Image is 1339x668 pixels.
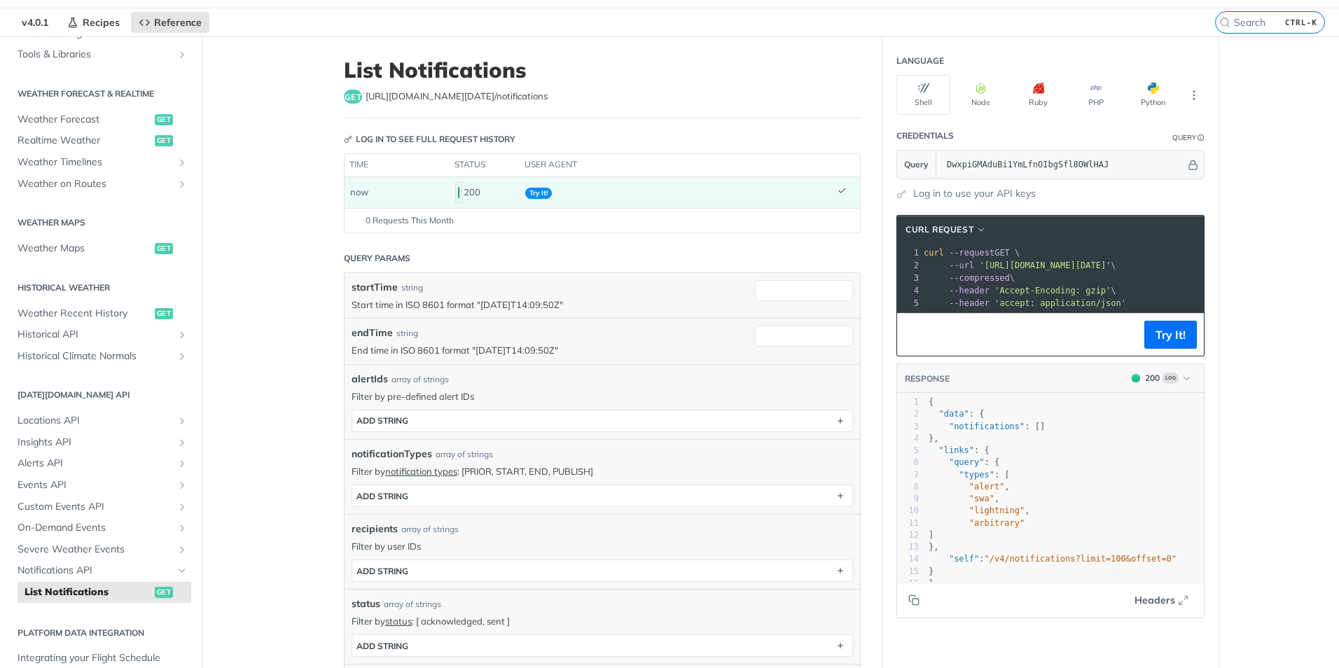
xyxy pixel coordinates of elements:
span: Weather on Routes [18,177,173,191]
span: : { [929,445,990,455]
span: notificationTypes [352,447,432,461]
button: Query [897,151,936,179]
button: More Languages [1184,85,1205,106]
p: End time in ISO 8601 format "[DATE]T14:09:50Z" [352,344,748,356]
span: alertIds [352,372,388,387]
div: 11 [897,517,919,529]
div: string [401,281,423,294]
span: "query" [949,457,985,467]
button: Show subpages for Historical Climate Normals [176,351,188,362]
a: Reference [131,12,209,33]
a: notification types [385,466,457,477]
a: Recipes [60,12,127,33]
span: Tools & Libraries [18,48,173,62]
span: --url [949,260,974,270]
span: On-Demand Events [18,521,173,535]
button: Show subpages for Weather Timelines [176,157,188,168]
button: Show subpages for Custom Events API [176,501,188,513]
button: Shell [896,75,950,115]
svg: Key [344,135,352,144]
span: Insights API [18,436,173,450]
button: Hide subpages for Notifications API [176,565,188,576]
span: "swa" [969,494,994,503]
p: Filter by : [PRIOR, START, END, PUBLISH] [352,465,853,478]
span: : { [929,457,999,467]
a: Weather TimelinesShow subpages for Weather Timelines [11,152,191,173]
span: Reference [154,16,202,29]
p: Filter by : [ acknowledged, sent ] [352,615,853,627]
span: curl [924,248,944,258]
div: Credentials [896,130,954,142]
th: status [450,154,520,176]
span: Integrating your Flight Schedule [18,651,188,665]
span: Weather Timelines [18,155,173,169]
button: Hide [1186,158,1200,172]
span: Severe Weather Events [18,543,173,557]
span: List Notifications [25,585,151,599]
span: "lightning" [969,506,1025,515]
span: "types" [959,470,994,480]
span: cURL Request [906,223,973,236]
button: ADD string [352,410,852,431]
a: Log in to use your API keys [913,186,1036,201]
div: ADD string [356,491,408,501]
input: apikey [940,151,1186,179]
button: Show subpages for Events API [176,480,188,491]
span: --request [949,248,994,258]
div: 2 [897,259,921,272]
span: : [ [929,470,1010,480]
span: ] [929,530,934,540]
div: Log in to see full request history [344,133,515,146]
a: Notifications APIHide subpages for Notifications API [11,560,191,581]
span: Historical Climate Normals [18,349,173,363]
button: Show subpages for Insights API [176,437,188,448]
span: get [155,308,173,319]
th: user agent [520,154,832,176]
div: array of strings [391,373,449,386]
span: Locations API [18,414,173,428]
span: Recipes [83,16,120,29]
a: Locations APIShow subpages for Locations API [11,410,191,431]
h2: Historical Weather [11,281,191,294]
span: 200 [1132,374,1140,382]
span: v4.0.1 [14,12,56,33]
button: Show subpages for On-Demand Events [176,522,188,534]
button: Headers [1127,590,1197,611]
div: array of strings [401,523,459,536]
span: status [352,597,380,611]
svg: More ellipsis [1188,89,1200,102]
a: Tools & LibrariesShow subpages for Tools & Libraries [11,44,191,65]
div: 1 [897,396,919,408]
button: Show subpages for Tools & Libraries [176,49,188,60]
div: Language [896,55,944,67]
span: Weather Recent History [18,307,151,321]
div: ADD string [356,641,408,651]
span: \ [924,273,1015,283]
span: Query [904,158,929,171]
a: Weather Forecastget [11,109,191,130]
span: , [929,506,1030,515]
span: "alert" [969,482,1005,492]
span: : { [929,409,985,419]
button: ADD string [352,485,852,506]
div: 10 [897,505,919,517]
span: , [929,494,999,503]
i: Information [1198,134,1205,141]
span: } [929,566,934,576]
kbd: CTRL-K [1282,15,1321,29]
div: string [396,327,418,340]
button: Node [954,75,1008,115]
a: List Notificationsget [18,582,191,603]
div: 5 [897,297,921,309]
span: Log [1163,373,1179,384]
button: ADD string [352,635,852,656]
span: --header [949,298,990,308]
span: get [155,114,173,125]
div: array of strings [384,598,441,611]
h2: Platform DATA integration [11,627,191,639]
div: 2 [897,408,919,420]
span: Weather Maps [18,242,151,256]
button: Show subpages for Locations API [176,415,188,426]
span: "self" [949,554,979,564]
svg: Search [1219,17,1230,28]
